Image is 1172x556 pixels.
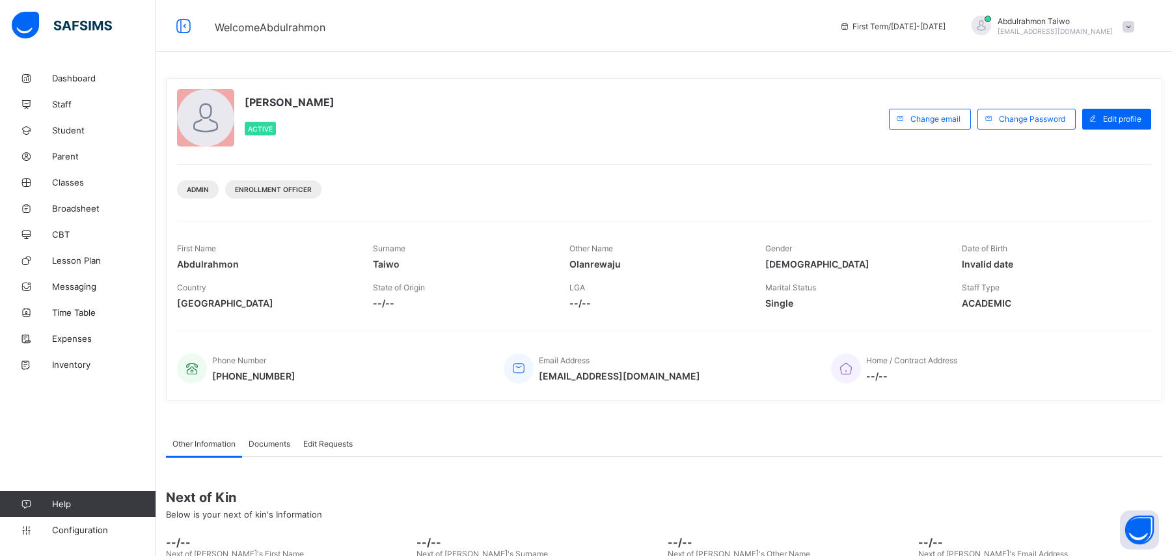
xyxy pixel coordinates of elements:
[373,298,549,309] span: --/--
[52,99,156,109] span: Staff
[959,16,1141,37] div: AbdulrahmonTaiwo
[12,12,112,39] img: safsims
[187,186,209,193] span: Admin
[539,370,700,382] span: [EMAIL_ADDRESS][DOMAIN_NAME]
[52,499,156,509] span: Help
[910,114,961,124] span: Change email
[248,125,273,133] span: Active
[1120,510,1159,549] button: Open asap
[839,21,946,31] span: session/term information
[962,298,1138,309] span: ACADEMIC
[866,370,957,382] span: --/--
[52,125,156,135] span: Student
[918,536,1162,549] span: --/--
[177,243,216,253] span: First Name
[765,243,792,253] span: Gender
[668,536,912,549] span: --/--
[235,186,312,193] span: Enrollment Officer
[539,355,590,365] span: Email Address
[52,151,156,161] span: Parent
[212,355,266,365] span: Phone Number
[52,307,156,318] span: Time Table
[215,21,325,34] span: Welcome Abdulrahmon
[52,333,156,344] span: Expenses
[765,283,816,292] span: Marital Status
[569,298,746,309] span: --/--
[177,298,353,309] span: [GEOGRAPHIC_DATA]
[52,203,156,214] span: Broadsheet
[52,255,156,266] span: Lesson Plan
[765,298,942,309] span: Single
[1103,114,1141,124] span: Edit profile
[569,258,746,270] span: Olanrewaju
[52,73,156,83] span: Dashboard
[166,536,410,549] span: --/--
[177,283,206,292] span: Country
[245,96,334,109] span: [PERSON_NAME]
[52,177,156,188] span: Classes
[212,370,295,382] span: [PHONE_NUMBER]
[303,439,353,449] span: Edit Requests
[373,243,405,253] span: Surname
[866,355,957,365] span: Home / Contract Address
[373,283,425,292] span: State of Origin
[52,359,156,370] span: Inventory
[52,281,156,292] span: Messaging
[569,283,585,292] span: LGA
[166,490,1162,505] span: Next of Kin
[373,258,549,270] span: Taiwo
[999,114,1065,124] span: Change Password
[177,258,353,270] span: Abdulrahmon
[569,243,613,253] span: Other Name
[962,258,1138,270] span: Invalid date
[416,536,661,549] span: --/--
[172,439,236,449] span: Other Information
[166,509,322,520] span: Below is your next of kin's Information
[52,525,156,535] span: Configuration
[52,229,156,240] span: CBT
[998,16,1113,26] span: Abdulrahmon Taiwo
[998,27,1113,35] span: [EMAIL_ADDRESS][DOMAIN_NAME]
[765,258,942,270] span: [DEMOGRAPHIC_DATA]
[962,283,1000,292] span: Staff Type
[962,243,1007,253] span: Date of Birth
[249,439,290,449] span: Documents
